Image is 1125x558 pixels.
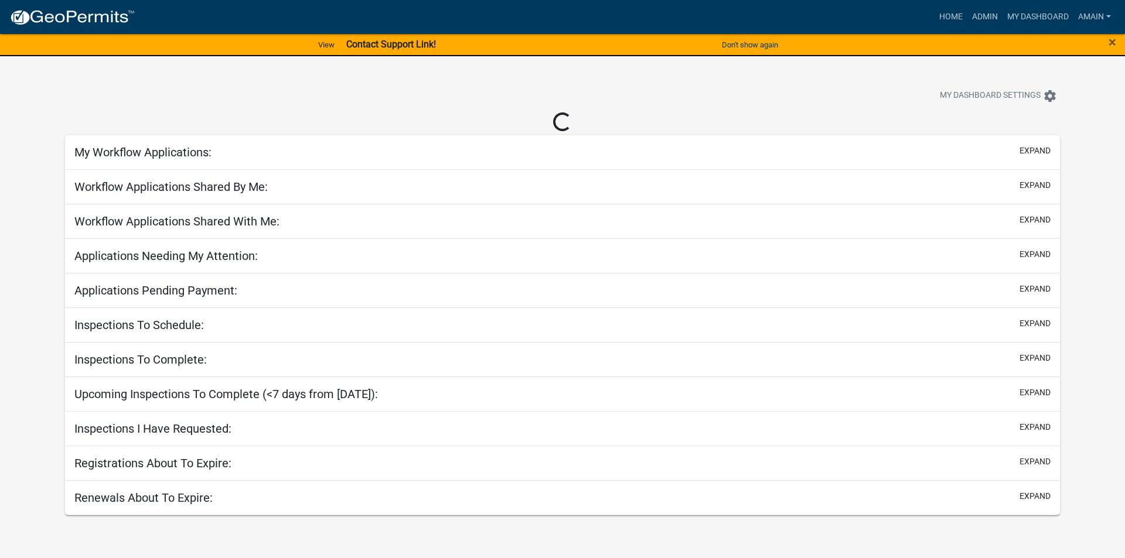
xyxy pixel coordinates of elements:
[1020,317,1051,330] button: expand
[940,89,1041,103] span: My Dashboard Settings
[74,180,268,194] h5: Workflow Applications Shared By Me:
[935,6,967,28] a: Home
[1020,386,1051,399] button: expand
[1020,490,1051,502] button: expand
[74,283,237,297] h5: Applications Pending Payment:
[717,35,783,54] button: Don't show again
[74,456,231,470] h5: Registrations About To Expire:
[1020,352,1051,364] button: expand
[1073,6,1116,28] a: AMain
[1020,145,1051,157] button: expand
[1109,34,1116,50] span: ×
[346,39,436,50] strong: Contact Support Link!
[74,145,212,159] h5: My Workflow Applications:
[1020,248,1051,261] button: expand
[74,352,207,367] h5: Inspections To Complete:
[1020,283,1051,295] button: expand
[74,214,279,228] h5: Workflow Applications Shared With Me:
[930,84,1066,107] button: My Dashboard Settingssettings
[74,318,204,332] h5: Inspections To Schedule:
[967,6,1003,28] a: Admin
[74,387,378,401] h5: Upcoming Inspections To Complete (<7 days from [DATE]):
[313,35,339,54] a: View
[1020,421,1051,433] button: expand
[1020,179,1051,191] button: expand
[1003,6,1073,28] a: My Dashboard
[1043,89,1057,103] i: settings
[1020,214,1051,226] button: expand
[74,422,231,436] h5: Inspections I Have Requested:
[74,491,213,505] h5: Renewals About To Expire:
[1020,456,1051,468] button: expand
[1109,35,1116,49] button: Close
[74,249,258,263] h5: Applications Needing My Attention:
